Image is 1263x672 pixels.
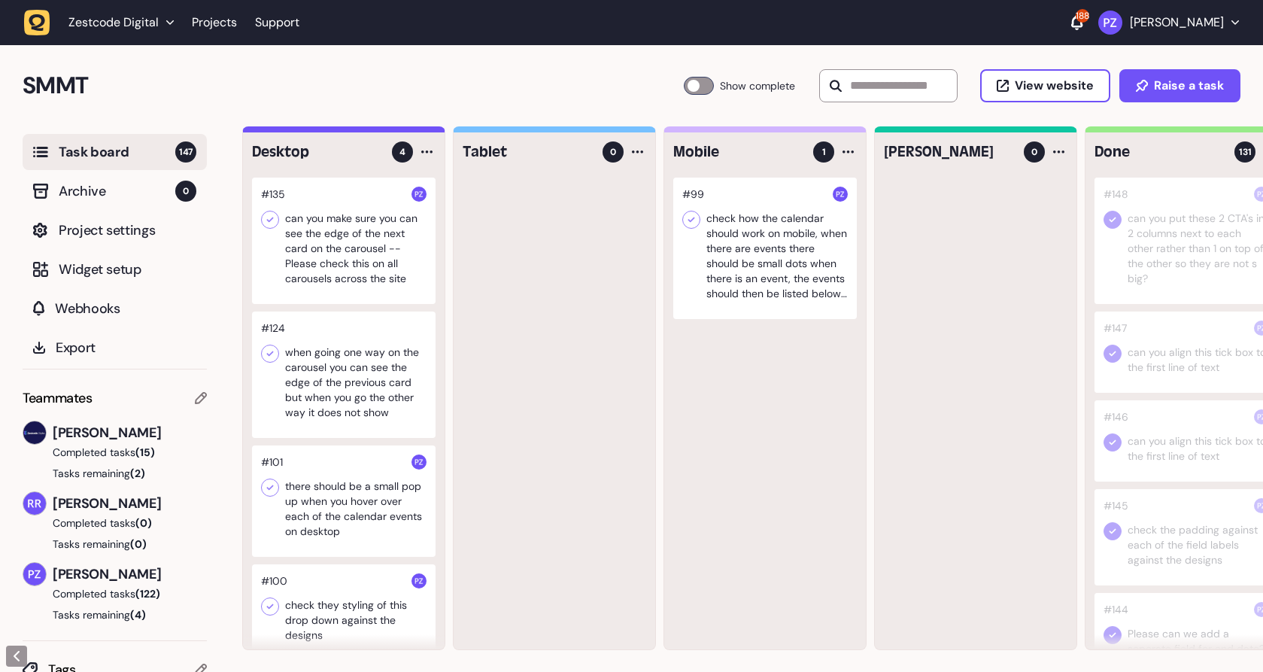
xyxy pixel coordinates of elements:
span: [PERSON_NAME] [53,493,207,514]
button: Completed tasks(0) [23,515,195,531]
h4: Done [1094,141,1224,163]
span: Task board [59,141,175,163]
span: (122) [135,587,160,601]
span: (0) [130,537,147,551]
span: Widget setup [59,259,196,280]
a: Projects [192,9,237,36]
span: 4 [399,145,405,159]
button: Project settings [23,212,207,248]
h4: Tablet [463,141,592,163]
span: Webhooks [55,298,196,319]
img: Paris Zisis [1098,11,1122,35]
div: 188 [1076,9,1089,23]
span: (4) [130,608,146,622]
button: Raise a task [1119,69,1240,102]
span: [PERSON_NAME] [53,422,207,443]
span: (2) [130,467,145,480]
span: 147 [175,141,196,163]
span: Zestcode Digital [68,15,159,30]
span: Raise a task [1154,80,1224,92]
button: Task board147 [23,134,207,170]
span: (15) [135,445,155,459]
img: Harry Robinson [23,421,46,444]
button: Archive0 [23,173,207,209]
span: 0 [175,181,196,202]
button: Widget setup [23,251,207,287]
span: 0 [1031,145,1037,159]
span: Teammates [23,388,93,409]
img: Paris Zisis [411,573,427,588]
img: Paris Zisis [411,187,427,202]
button: View website [980,69,1110,102]
button: Tasks remaining(2) [23,466,207,481]
button: Export [23,330,207,366]
span: 131 [1239,145,1252,159]
img: Riki-leigh Robinson [23,492,46,515]
h4: Mobile [673,141,803,163]
span: Show complete [720,77,795,95]
a: Support [255,15,299,30]
button: Completed tasks(15) [23,445,195,460]
img: Paris Zisis [411,455,427,470]
h4: Desktop [252,141,381,163]
img: Paris Zisis [833,187,848,202]
span: (0) [135,516,152,530]
h4: Harry [884,141,1013,163]
button: Completed tasks(122) [23,586,195,601]
button: Zestcode Digital [24,9,183,36]
span: Project settings [59,220,196,241]
h2: SMMT [23,68,684,104]
span: Export [56,337,196,358]
span: 1 [822,145,826,159]
p: [PERSON_NAME] [1130,15,1224,30]
button: Webhooks [23,290,207,327]
button: [PERSON_NAME] [1098,11,1239,35]
span: Archive [59,181,175,202]
button: Tasks remaining(0) [23,537,207,552]
span: 0 [610,145,616,159]
button: Tasks remaining(4) [23,607,207,622]
img: Paris Zisis [23,563,46,585]
span: View website [1015,80,1094,92]
span: [PERSON_NAME] [53,564,207,585]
